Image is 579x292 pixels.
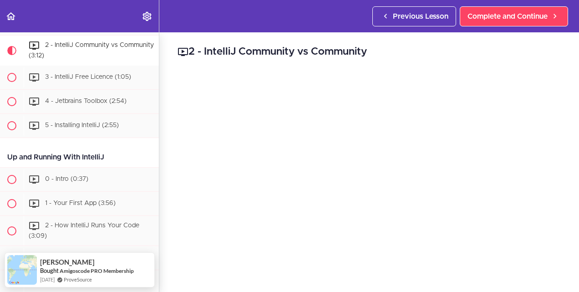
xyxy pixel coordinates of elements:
a: Complete and Continue [460,6,568,26]
span: Complete and Continue [467,11,548,22]
span: 1 - Your First App (3:56) [45,200,116,206]
span: Previous Lesson [393,11,448,22]
span: 3 - IntelliJ Free Licence (1:05) [45,74,131,80]
span: 0 - Intro (0:37) [45,176,88,182]
h2: 2 - IntelliJ Community vs Community [178,44,561,60]
a: Previous Lesson [372,6,456,26]
svg: Back to course curriculum [5,11,16,22]
span: 5 - Installing IntelliJ (2:55) [45,122,119,128]
span: 2 - How IntelliJ Runs Your Code (3:09) [29,222,139,239]
a: ProveSource [64,276,92,283]
span: 2 - IntelliJ Community vs Community (3:12) [29,42,154,59]
img: provesource social proof notification image [7,255,37,285]
a: Amigoscode PRO Membership [60,267,134,274]
iframe: Video Player [178,73,561,289]
svg: Settings Menu [142,11,152,22]
span: Bought [40,267,59,274]
span: 4 - Jetbrains Toolbox (2:54) [45,98,127,104]
span: [PERSON_NAME] [40,258,95,266]
span: [DATE] [40,276,55,283]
